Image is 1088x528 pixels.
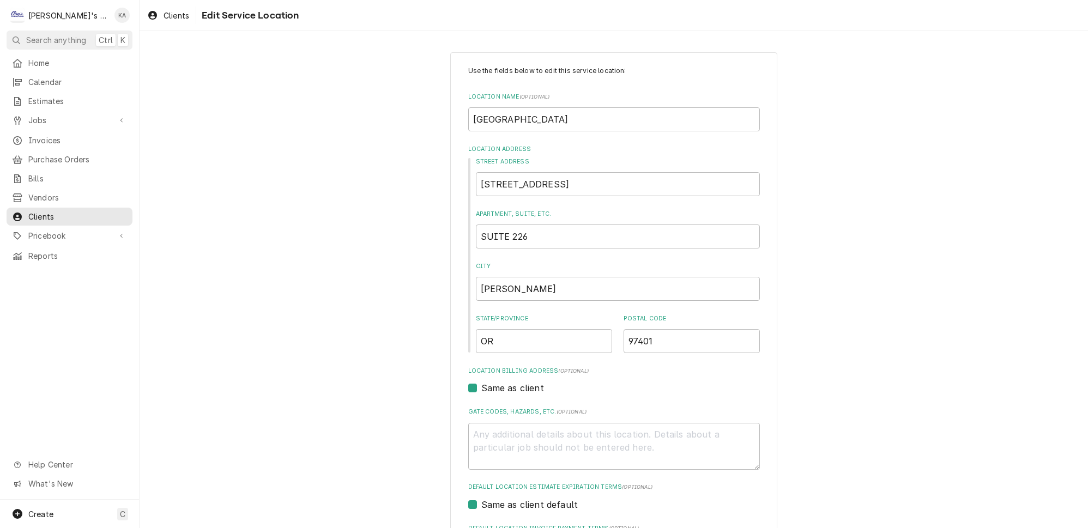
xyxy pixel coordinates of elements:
[468,408,760,416] label: Gate Codes, Hazards, etc.
[10,8,25,23] div: Clay's Refrigeration's Avatar
[7,475,132,493] a: Go to What's New
[468,367,760,375] label: Location Billing Address
[468,145,760,154] label: Location Address
[28,173,127,184] span: Bills
[476,262,760,271] label: City
[28,114,111,126] span: Jobs
[114,8,130,23] div: Korey Austin's Avatar
[28,250,127,262] span: Reports
[28,192,127,203] span: Vendors
[468,93,760,101] label: Location Name
[28,211,127,222] span: Clients
[7,73,132,91] a: Calendar
[120,34,125,46] span: K
[7,31,132,50] button: Search anythingCtrlK
[468,483,760,511] div: Default Location Estimate Expiration Terms
[28,230,111,241] span: Pricebook
[519,94,550,100] span: ( optional )
[7,131,132,149] a: Invoices
[481,498,578,511] label: Same as client default
[28,95,127,107] span: Estimates
[28,76,127,88] span: Calendar
[7,92,132,110] a: Estimates
[476,314,612,353] div: State/Province
[7,111,132,129] a: Go to Jobs
[198,8,299,23] span: Edit Service Location
[476,157,760,166] label: Street Address
[7,456,132,474] a: Go to Help Center
[7,150,132,168] a: Purchase Orders
[28,459,126,470] span: Help Center
[476,210,760,248] div: Apartment, Suite, etc.
[10,8,25,23] div: C
[476,262,760,301] div: City
[622,484,652,490] span: (optional)
[26,34,86,46] span: Search anything
[468,66,760,76] p: Use the fields below to edit this service location:
[468,483,760,491] label: Default Location Estimate Expiration Terms
[468,408,760,469] div: Gate Codes, Hazards, etc.
[120,508,125,520] span: C
[7,247,132,265] a: Reports
[28,57,127,69] span: Home
[468,93,760,131] div: Location Name
[164,10,189,21] span: Clients
[557,409,587,415] span: ( optional )
[468,107,760,131] input: Nickname, Franchise ID, etc.
[7,169,132,187] a: Bills
[558,368,589,374] span: (optional)
[7,189,132,207] a: Vendors
[28,135,127,146] span: Invoices
[7,227,132,245] a: Go to Pricebook
[7,54,132,72] a: Home
[7,208,132,226] a: Clients
[468,367,760,395] div: Location Billing Address
[99,34,113,46] span: Ctrl
[28,154,127,165] span: Purchase Orders
[28,10,108,21] div: [PERSON_NAME]'s Refrigeration
[28,478,126,489] span: What's New
[476,210,760,219] label: Apartment, Suite, etc.
[468,145,760,353] div: Location Address
[28,509,53,519] span: Create
[624,314,760,353] div: Postal Code
[476,314,612,323] label: State/Province
[114,8,130,23] div: KA
[143,7,194,25] a: Clients
[624,314,760,323] label: Postal Code
[481,381,544,395] label: Same as client
[476,157,760,196] div: Street Address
